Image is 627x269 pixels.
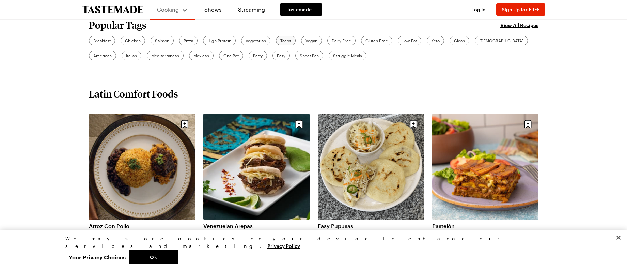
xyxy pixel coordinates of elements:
span: American [93,53,112,59]
span: Gluten Free [365,38,388,44]
a: Vegetarian [241,36,270,45]
a: Salmon [151,36,174,45]
span: Easy [277,53,285,59]
a: Keto [427,36,444,45]
span: Log In [471,6,486,12]
a: Tacos [276,36,296,45]
h2: Popular Tags [89,19,146,30]
a: Pizza [179,36,198,45]
a: Easy [272,51,290,60]
a: To Tastemade Home Page [82,6,143,14]
a: Venezuelan Arepas [203,223,310,229]
button: Save recipe [178,118,191,131]
button: Ok [129,250,178,264]
a: Low Fat [398,36,421,45]
button: Log In [465,6,492,13]
span: Dairy Free [332,38,351,44]
button: Cooking [157,3,188,16]
a: Struggle Meals [329,51,366,60]
h2: Latin Comfort Foods [89,88,178,100]
a: Pastelón [432,223,538,229]
a: Arroz Con Pollo [89,223,195,229]
span: [DEMOGRAPHIC_DATA] [479,38,523,44]
span: Low Fat [402,38,417,44]
a: Chicken [121,36,145,45]
a: Clean [450,36,469,45]
a: Italian [122,51,141,60]
a: One Pot [219,51,243,60]
button: Save recipe [407,118,420,131]
a: Mexican [189,51,214,60]
span: Tastemade + [287,6,315,13]
span: High Protein [207,38,231,44]
button: Close [611,230,626,245]
button: Save recipe [293,118,305,131]
button: Save recipe [521,118,534,131]
a: Breakfast [89,36,115,45]
a: American [89,51,116,60]
a: Sheet Pan [295,51,323,60]
span: Vegan [305,38,317,44]
a: High Protein [203,36,236,45]
span: Sheet Pan [300,53,319,59]
span: Tacos [280,38,291,44]
a: Gluten Free [361,36,392,45]
span: Salmon [155,38,169,44]
span: Breakfast [93,38,111,44]
span: Chicken [125,38,141,44]
button: Sign Up for FREE [496,3,545,16]
a: Easy Pupusas [318,223,424,229]
button: Your Privacy Choices [65,250,129,264]
a: View All Recipes [500,21,538,29]
span: Pizza [184,38,193,44]
span: Italian [126,53,137,59]
span: Struggle Meals [333,53,362,59]
span: One Pot [223,53,239,59]
div: Privacy [65,235,556,264]
a: Party [249,51,267,60]
a: More information about your privacy, opens in a new tab [267,242,300,249]
a: Vegan [301,36,322,45]
span: Party [253,53,263,59]
span: Clean [454,38,465,44]
a: Tastemade + [280,3,322,16]
a: Mediterranean [147,51,184,60]
span: Mexican [193,53,209,59]
span: Mediterranean [151,53,179,59]
span: Vegetarian [246,38,266,44]
span: Keto [431,38,440,44]
span: Sign Up for FREE [502,6,540,12]
a: Dairy Free [327,36,356,45]
a: [DEMOGRAPHIC_DATA] [475,36,528,45]
div: We may store cookies on your device to enhance our services and marketing. [65,235,556,250]
span: Cooking [157,6,179,13]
